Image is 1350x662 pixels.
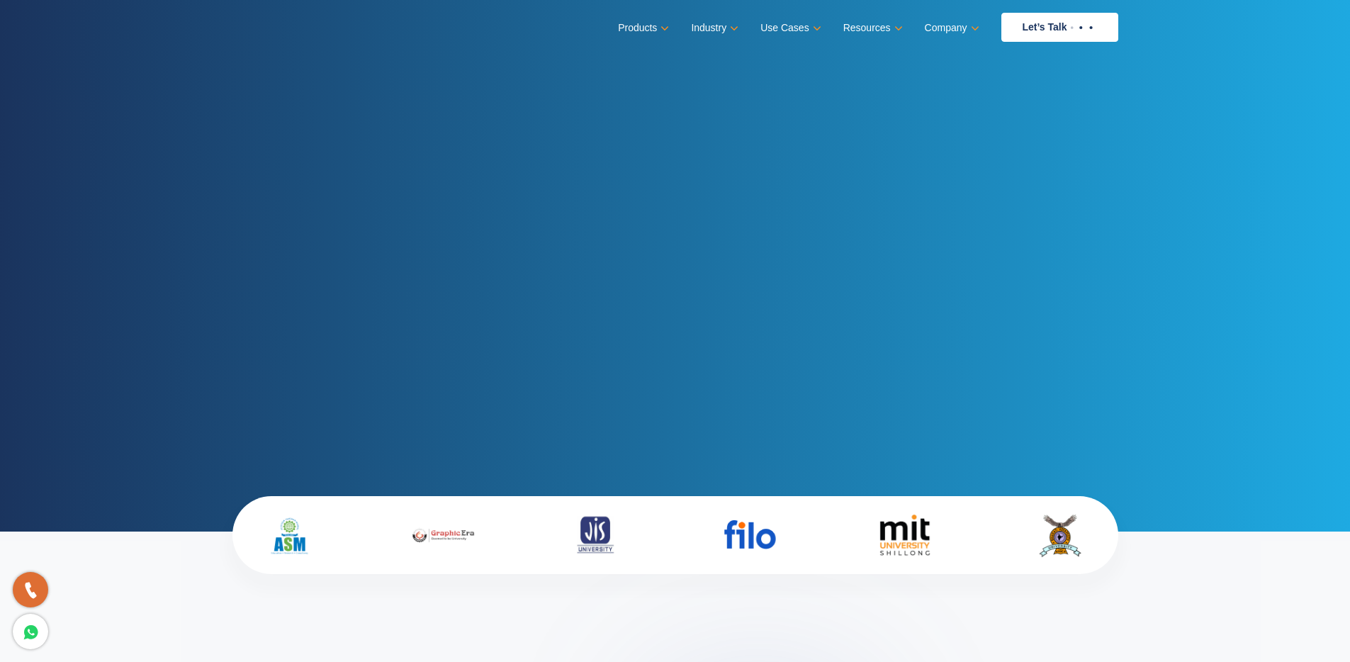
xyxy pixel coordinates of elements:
[760,18,818,38] a: Use Cases
[1001,13,1118,42] a: Let’s Talk
[843,18,900,38] a: Resources
[618,18,666,38] a: Products
[691,18,736,38] a: Industry
[925,18,977,38] a: Company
